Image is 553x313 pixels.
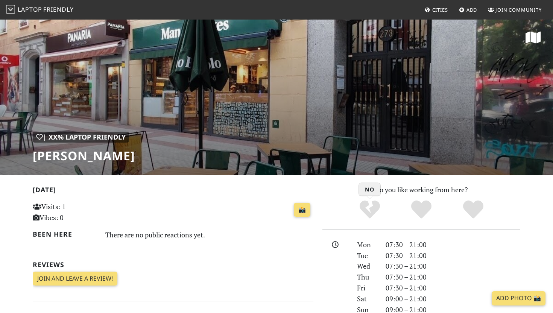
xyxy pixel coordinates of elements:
[6,5,15,14] img: LaptopFriendly
[33,149,135,163] h1: [PERSON_NAME]
[33,132,129,143] div: | XX% Laptop Friendly
[381,272,525,283] div: 07:30 – 21:00
[422,3,451,17] a: Cities
[381,239,525,250] div: 07:30 – 21:00
[6,3,74,17] a: LaptopFriendly LaptopFriendly
[33,261,313,269] h2: Reviews
[352,239,381,250] div: Mon
[352,293,381,304] div: Sat
[381,293,525,304] div: 09:00 – 21:00
[495,6,542,13] span: Join Community
[381,250,525,261] div: 07:30 – 21:00
[492,291,545,305] a: Add Photo 📸
[344,199,396,220] div: No
[18,5,42,14] span: Laptop
[43,5,73,14] span: Friendly
[432,6,448,13] span: Cities
[33,201,120,223] p: Visits: 1 Vibes: 0
[294,203,310,217] a: 📸
[447,199,499,220] div: Definitely!
[322,184,520,195] p: Do you like working from here?
[381,283,525,293] div: 07:30 – 21:00
[395,199,447,220] div: Yes
[466,6,477,13] span: Add
[33,272,117,286] a: Join and leave a review!
[352,283,381,293] div: Fri
[485,3,545,17] a: Join Community
[105,229,314,241] div: There are no public reactions yet.
[456,3,480,17] a: Add
[359,183,380,196] h3: No
[381,261,525,272] div: 07:30 – 21:00
[33,230,96,238] h2: Been here
[33,186,313,197] h2: [DATE]
[352,261,381,272] div: Wed
[352,272,381,283] div: Thu
[352,250,381,261] div: Tue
